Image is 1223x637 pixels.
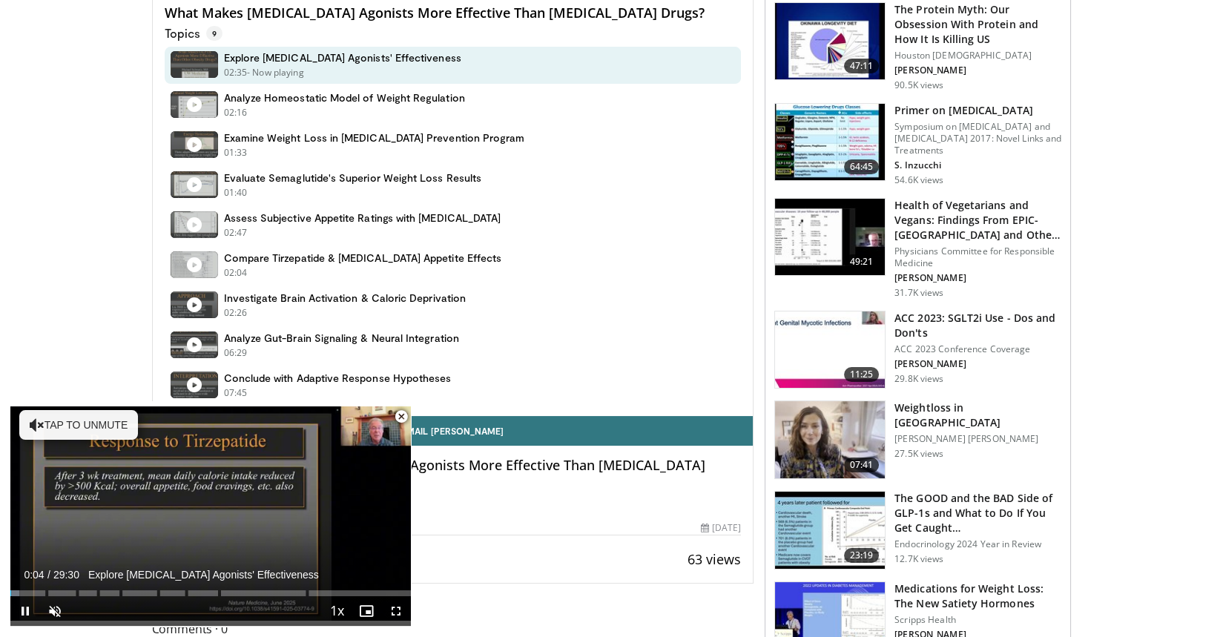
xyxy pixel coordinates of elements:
[224,266,248,280] p: 02:04
[775,104,885,181] img: 022d2313-3eaa-4549-99ac-ae6801cd1fdc.150x105_q85_crop-smart_upscale.jpg
[894,433,1061,445] p: [PERSON_NAME] [PERSON_NAME]
[775,3,885,80] img: b7b8b05e-5021-418b-a89a-60a270e7cf82.150x105_q85_crop-smart_upscale.jpg
[894,614,1061,626] p: Scripps Health
[894,491,1061,535] h3: The GOOD and the BAD Side of GLP-1s and What to Do If You Get Caught…
[224,106,248,119] p: 02:16
[844,59,880,73] span: 47:11
[894,103,1061,118] h3: Primer on [MEDICAL_DATA]
[775,492,885,569] img: 756cb5e3-da60-49d4-af2c-51c334342588.150x105_q85_crop-smart_upscale.jpg
[224,91,465,105] h4: Analyze Homeostatic Model of Weight Regulation
[224,211,501,225] h4: Assess Subjective Appetite Ratings with [MEDICAL_DATA]
[224,251,502,265] h4: Compare Tirzepatide & [MEDICAL_DATA] Appetite Effects
[894,287,943,299] p: 31.7K views
[224,146,248,159] p: 01:33
[774,103,1061,186] a: 64:45 Primer on [MEDICAL_DATA] Symposium on [MEDICAL_DATA] and [MEDICAL_DATA] 2017: Novel Links a...
[224,291,467,305] h4: Investigate Brain Activation & Caloric Deprivation
[224,66,248,79] p: 02:35
[47,569,50,581] span: /
[894,159,1061,171] p: S. Inzucchi
[19,410,138,440] button: Tap to unmute
[894,343,1061,355] p: ACC 2023 Conference Coverage
[218,458,742,489] h4: What Makes [MEDICAL_DATA] Agonists More Effective Than [MEDICAL_DATA] Drugs?
[224,386,248,400] p: 07:45
[224,346,248,360] p: 06:29
[775,311,885,389] img: 9258cdf1-0fbf-450b-845f-99397d12d24a.150x105_q85_crop-smart_upscale.jpg
[165,26,222,41] p: Topics
[224,372,452,385] h4: Conclude with Adaptive Response Hypotheses
[688,550,741,568] span: 63 views
[153,416,754,446] a: Email [PERSON_NAME]
[774,2,1061,91] a: 47:11 The Protein Myth: Our Obsession With Protein and How It Is Killing US Houston [DEMOGRAPHIC_...
[894,50,1061,62] p: Houston [DEMOGRAPHIC_DATA]
[894,581,1061,611] h3: Medications for Weight Loss: The New Satiety Hormones
[775,199,885,276] img: 606f2b51-b844-428b-aa21-8c0c72d5a896.150x105_q85_crop-smart_upscale.jpg
[774,400,1061,479] a: 07:41 Weightloss in [GEOGRAPHIC_DATA] [PERSON_NAME] [PERSON_NAME] 27.5K views
[894,538,1061,550] p: Endocrinology 2024 Year in Review
[701,521,741,535] div: [DATE]
[24,569,44,581] span: 0:04
[844,367,880,382] span: 11:25
[247,66,304,79] p: - Now playing
[224,186,248,199] p: 01:40
[224,226,248,240] p: 02:47
[10,401,411,627] video-js: Video Player
[352,596,381,626] button: Enable picture-in-picture mode
[224,331,459,345] h4: Analyze Gut-Brain Signaling & Neural Integration
[322,596,352,626] button: Playback Rate
[10,590,411,596] div: Progress Bar
[894,448,943,460] p: 27.5K views
[165,5,742,22] h4: What Makes [MEDICAL_DATA] Agonists More Effective Than [MEDICAL_DATA] Drugs?
[40,596,70,626] button: Unmute
[774,491,1061,570] a: 23:19 The GOOD and the BAD Side of GLP-1s and What to Do If You Get Caught… Endocrinology 2024 Ye...
[894,79,943,91] p: 90.5K views
[894,400,1061,430] h3: Weightloss in [GEOGRAPHIC_DATA]
[53,569,79,581] span: 29:30
[894,121,1061,156] p: Symposium on [MEDICAL_DATA] and [MEDICAL_DATA] 2017: Novel Links and Treatments
[88,568,319,581] span: Explore [MEDICAL_DATA] Agonists' Effectiveness
[381,596,411,626] button: Fullscreen
[894,358,1061,370] p: [PERSON_NAME]
[894,174,943,186] p: 54.6K views
[844,159,880,174] span: 64:45
[894,311,1061,340] h3: ACC 2023: SGLT2i Use - Dos and Don'ts
[894,245,1061,269] p: Physicians Committee for Responsible Medicine
[775,401,885,478] img: 9983fed1-7565-45be-8934-aef1103ce6e2.150x105_q85_crop-smart_upscale.jpg
[774,311,1061,389] a: 11:25 ACC 2023: SGLT2i Use - Dos and Don'ts ACC 2023 Conference Coverage [PERSON_NAME] 29.8K views
[894,272,1061,284] p: [PERSON_NAME]
[894,373,943,385] p: 29.8K views
[894,198,1061,242] h3: Health of Vegetarians and Vegans: Findings From EPIC-[GEOGRAPHIC_DATA] and Othe…
[894,2,1061,47] h3: The Protein Myth: Our Obsession With Protein and How It Is Killing US
[206,26,222,41] span: 9
[386,401,416,432] button: Close
[844,254,880,269] span: 49:21
[894,65,1061,76] p: [PERSON_NAME]
[224,51,461,65] h4: Explore [MEDICAL_DATA] Agonists' Effectiveness
[224,171,482,185] h4: Evaluate Semaglutide's Superior Weight Loss Results
[894,553,943,565] p: 12.7K views
[224,131,525,145] h4: Examine Weight Loss in [MEDICAL_DATA] Prevention Program
[844,458,880,472] span: 07:41
[224,306,248,320] p: 02:26
[774,198,1061,299] a: 49:21 Health of Vegetarians and Vegans: Findings From EPIC-[GEOGRAPHIC_DATA] and Othe… Physicians...
[165,499,742,512] div: By
[844,548,880,563] span: 23:19
[10,596,40,626] button: Pause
